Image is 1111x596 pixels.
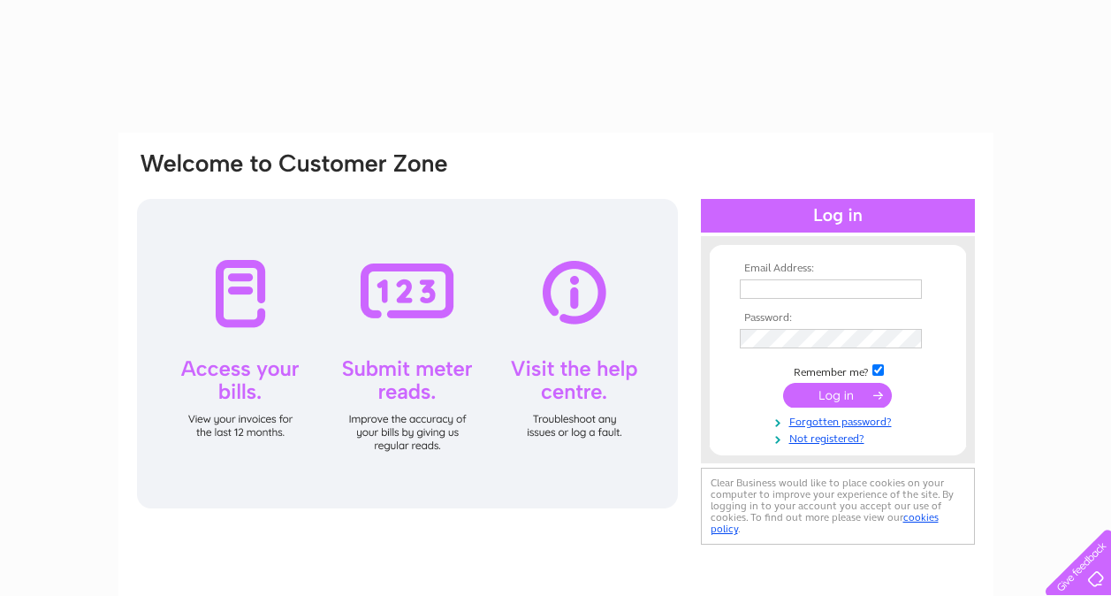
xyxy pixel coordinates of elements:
[783,383,892,408] input: Submit
[735,312,940,325] th: Password:
[735,362,940,379] td: Remember me?
[701,468,975,545] div: Clear Business would like to place cookies on your computer to improve your experience of the sit...
[740,429,940,446] a: Not registered?
[735,263,940,275] th: Email Address:
[740,412,940,429] a: Forgotten password?
[711,511,939,535] a: cookies policy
